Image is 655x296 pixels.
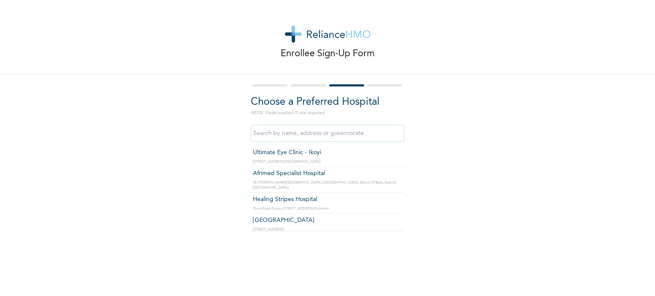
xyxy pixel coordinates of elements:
p: Oniru Royal Estate, [STREET_ADDRESS] Extension [253,206,402,211]
p: [STREET_ADDRESS] [GEOGRAPHIC_DATA] [253,159,402,164]
p: [GEOGRAPHIC_DATA] [253,216,402,225]
p: Afrimed Specialist Hospital [253,169,402,178]
h2: Choose a Preferred Hospital [251,95,404,110]
img: logo [285,26,371,43]
p: [STREET_ADDRESS] [253,227,402,232]
p: Enrollee Sign-Up Form [281,47,375,61]
p: Ultimate Eye Clinic - Ikoyi [253,148,402,157]
input: Search by name, address or governorate [251,125,404,142]
p: 1B, [PERSON_NAME][GEOGRAPHIC_DATA], [GEOGRAPHIC_DATA], Behind GTBank, Sawmill, [GEOGRAPHIC_DATA], [253,180,402,190]
p: NOTE: Fields marked (*) are required [251,110,404,116]
p: Healing Stripes Hospital [253,195,402,204]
